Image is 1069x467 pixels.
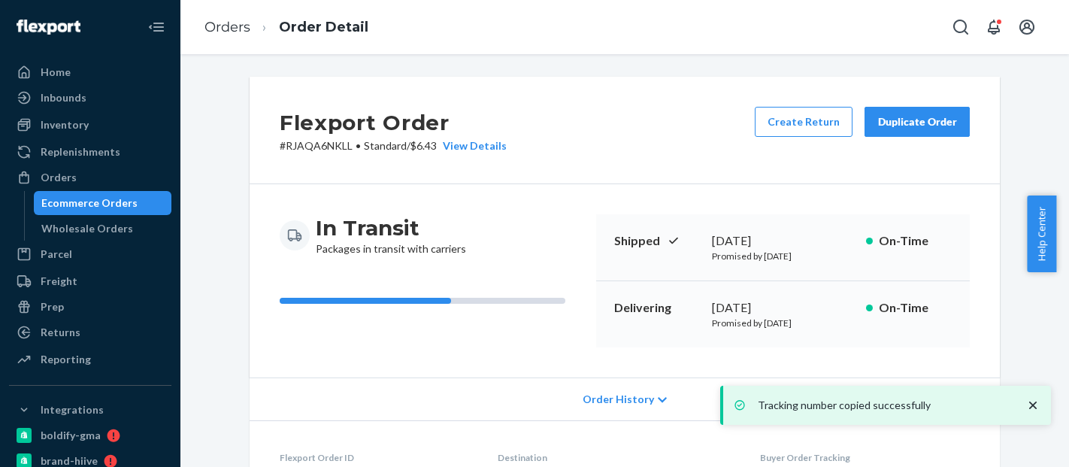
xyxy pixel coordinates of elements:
div: Wholesale Orders [41,221,133,236]
div: Home [41,65,71,80]
div: Prep [41,299,64,314]
p: Promised by [DATE] [712,250,854,262]
a: Ecommerce Orders [34,191,172,215]
button: Create Return [755,107,852,137]
div: Duplicate Order [877,114,957,129]
ol: breadcrumbs [192,5,380,50]
a: Parcel [9,242,171,266]
div: [DATE] [712,232,854,250]
p: Shipped [614,232,700,250]
svg: close toast [1025,398,1040,413]
a: Wholesale Orders [34,217,172,241]
div: Freight [41,274,77,289]
a: Replenishments [9,140,171,164]
p: # RJAQA6NKLL / $6.43 [280,138,507,153]
a: Home [9,60,171,84]
span: • [356,139,361,152]
p: Tracking number copied successfully [758,398,1010,413]
button: Duplicate Order [865,107,970,137]
p: On-Time [879,299,952,317]
div: Inventory [41,117,89,132]
div: Parcel [41,247,72,262]
a: Orders [204,19,250,35]
div: Reporting [41,352,91,367]
img: Flexport logo [17,20,80,35]
div: Ecommerce Orders [41,196,138,211]
a: Returns [9,320,171,344]
div: Inbounds [41,90,86,105]
a: Prep [9,295,171,319]
a: Order Detail [279,19,368,35]
div: Packages in transit with carriers [316,214,466,256]
iframe: Opens a widget where you can chat to one of our agents [974,422,1054,459]
div: Replenishments [41,144,120,159]
a: Inbounds [9,86,171,110]
button: Open notifications [979,12,1009,42]
dt: Buyer Order Tracking [760,451,970,464]
p: Promised by [DATE] [712,317,854,329]
button: Open account menu [1012,12,1042,42]
a: boldify-gma [9,423,171,447]
div: Integrations [41,402,104,417]
p: On-Time [879,232,952,250]
h3: In Transit [316,214,466,241]
a: Inventory [9,113,171,137]
button: View Details [437,138,507,153]
a: Reporting [9,347,171,371]
div: Returns [41,325,80,340]
button: Open Search Box [946,12,976,42]
span: Standard [364,139,407,152]
button: Help Center [1027,196,1056,272]
p: Delivering [614,299,700,317]
a: Freight [9,269,171,293]
dt: Flexport Order ID [280,451,474,464]
button: Close Navigation [141,12,171,42]
span: Order History [583,392,654,407]
h2: Flexport Order [280,107,507,138]
div: boldify-gma [41,428,101,443]
dt: Destination [498,451,737,464]
button: Integrations [9,398,171,422]
a: Orders [9,165,171,190]
div: Orders [41,170,77,185]
div: [DATE] [712,299,854,317]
